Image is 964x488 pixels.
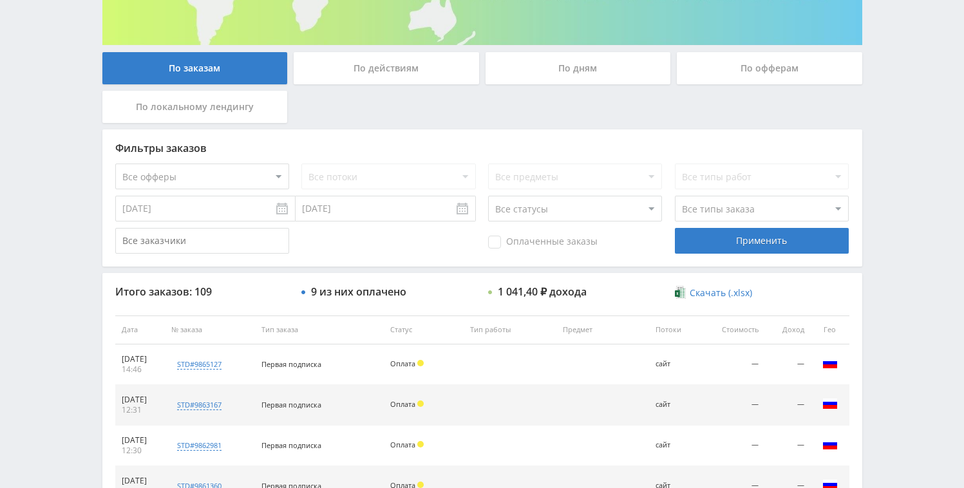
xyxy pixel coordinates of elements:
[700,344,765,385] td: —
[255,315,384,344] th: Тип заказа
[102,91,288,123] div: По локальному лендингу
[700,315,765,344] th: Стоимость
[390,440,415,449] span: Оплата
[765,385,811,426] td: —
[649,315,700,344] th: Потоки
[261,359,321,369] span: Первая подписка
[261,440,321,450] span: Первая подписка
[822,396,838,411] img: rus.png
[656,360,694,368] div: сайт
[122,435,158,446] div: [DATE]
[417,360,424,366] span: Холд
[675,228,849,254] div: Применить
[765,344,811,385] td: —
[822,355,838,371] img: rus.png
[177,440,222,451] div: std#9862981
[556,315,649,344] th: Предмет
[122,405,158,415] div: 12:31
[165,315,255,344] th: № заказа
[177,359,222,370] div: std#9865127
[464,315,556,344] th: Тип работы
[690,288,752,298] span: Скачать (.xlsx)
[115,286,289,297] div: Итого заказов: 109
[122,395,158,405] div: [DATE]
[122,354,158,364] div: [DATE]
[675,286,752,299] a: Скачать (.xlsx)
[311,286,406,297] div: 9 из них оплачено
[390,399,415,409] span: Оплата
[765,315,811,344] th: Доход
[417,441,424,447] span: Холд
[177,400,222,410] div: std#9863167
[700,426,765,466] td: —
[811,315,849,344] th: Гео
[488,236,598,249] span: Оплаченные заказы
[656,441,694,449] div: сайт
[486,52,671,84] div: По дням
[498,286,587,297] div: 1 041,40 ₽ дохода
[700,385,765,426] td: —
[261,400,321,409] span: Первая подписка
[122,364,158,375] div: 14:46
[656,400,694,409] div: сайт
[384,315,464,344] th: Статус
[675,286,686,299] img: xlsx
[390,359,415,368] span: Оплата
[115,315,165,344] th: Дата
[115,142,849,154] div: Фильтры заказов
[122,446,158,456] div: 12:30
[677,52,862,84] div: По офферам
[294,52,479,84] div: По действиям
[417,482,424,488] span: Холд
[102,52,288,84] div: По заказам
[417,400,424,407] span: Холд
[115,228,289,254] input: Все заказчики
[122,476,158,486] div: [DATE]
[822,436,838,452] img: rus.png
[765,426,811,466] td: —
